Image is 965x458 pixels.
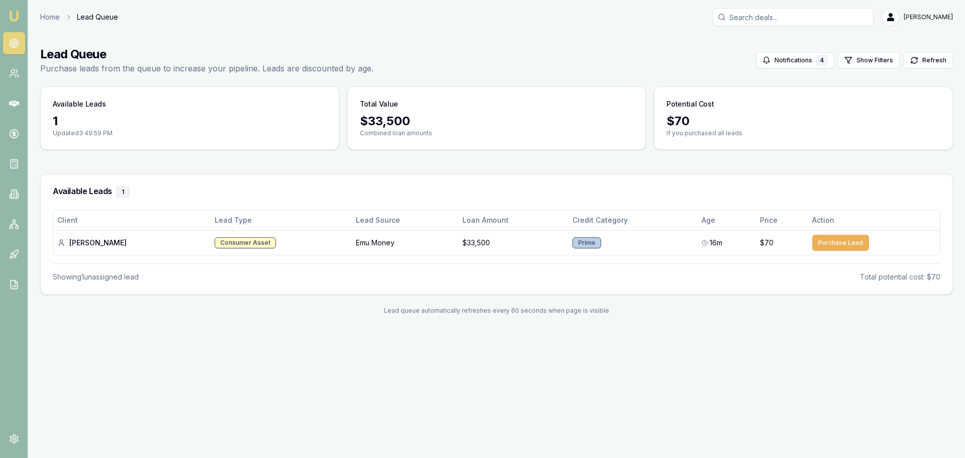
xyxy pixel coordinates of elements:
th: Action [808,210,940,230]
span: [PERSON_NAME] [904,13,953,21]
th: Lead Source [352,210,458,230]
td: $33,500 [458,230,569,255]
button: Notifications4 [756,52,834,68]
div: 1 [53,113,327,129]
button: Show Filters [838,52,900,68]
th: Price [756,210,808,230]
p: Combined loan amounts [360,129,634,137]
h3: Available Leads [53,99,106,109]
div: 4 [816,55,827,66]
span: 16m [710,238,722,248]
th: Lead Type [211,210,352,230]
button: Refresh [904,52,953,68]
div: [PERSON_NAME] [57,238,207,248]
div: $ 33,500 [360,113,634,129]
p: Purchase leads from the queue to increase your pipeline. Leads are discounted by age. [40,62,373,74]
div: $ 70 [666,113,940,129]
th: Loan Amount [458,210,569,230]
div: Consumer Asset [215,237,276,248]
nav: breadcrumb [40,12,118,22]
td: Emu Money [352,230,458,255]
p: If you purchased all leads [666,129,940,137]
th: Client [53,210,211,230]
h3: Available Leads [53,187,940,198]
img: emu-icon-u.png [8,10,20,22]
button: Purchase Lead [812,235,869,251]
div: Prime [572,237,601,248]
a: Home [40,12,60,22]
span: Lead Queue [77,12,118,22]
th: Credit Category [568,210,697,230]
div: Total potential cost: $70 [860,272,940,282]
p: Updated 3:49:59 PM [53,129,327,137]
input: Search deals [713,8,874,26]
h3: Total Value [360,99,398,109]
span: $70 [760,238,774,248]
th: Age [698,210,756,230]
h1: Lead Queue [40,46,373,62]
div: Lead queue automatically refreshes every 60 seconds when page is visible [40,307,953,315]
h3: Potential Cost [666,99,714,109]
div: Showing 1 unassigned lead [53,272,139,282]
div: 1 [116,187,130,198]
